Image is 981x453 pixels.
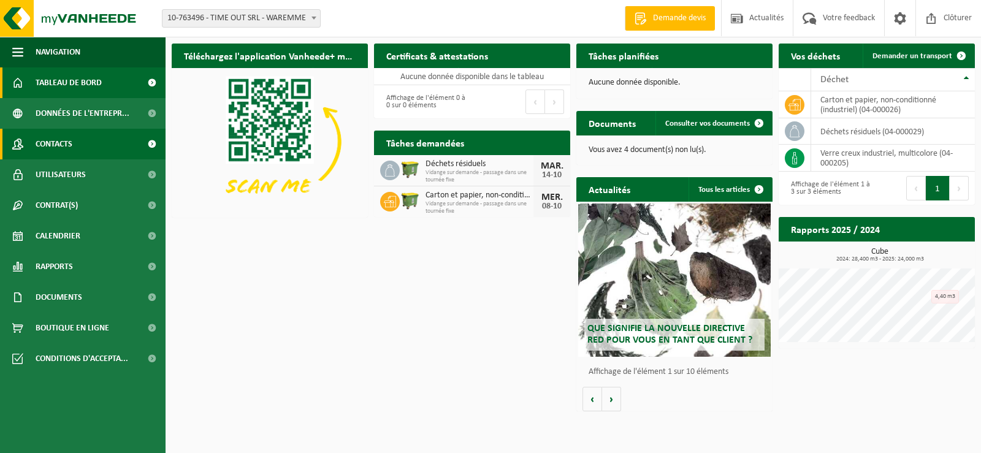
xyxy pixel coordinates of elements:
[578,204,771,357] a: Que signifie la nouvelle directive RED pour vous en tant que client ?
[665,120,750,128] span: Consulter vos documents
[426,191,533,200] span: Carton et papier, non-conditionné (industriel)
[589,146,760,154] p: Vous avez 4 document(s) non lu(s).
[36,313,109,343] span: Boutique en ligne
[602,387,621,411] button: Volgende
[576,111,648,135] h2: Documents
[380,88,466,115] div: Affichage de l'élément 0 à 0 sur 0 éléments
[426,169,533,184] span: Vidange sur demande - passage dans une tournée fixe
[576,177,643,201] h2: Actualités
[162,10,320,27] span: 10-763496 - TIME OUT SRL - WAREMME
[36,98,129,129] span: Données de l'entrepr...
[785,248,975,262] h3: Cube
[545,89,564,114] button: Next
[587,324,752,345] span: Que signifie la nouvelle directive RED pour vous en tant que client ?
[36,251,73,282] span: Rapports
[540,202,564,211] div: 08-10
[950,176,969,200] button: Next
[36,129,72,159] span: Contacts
[36,343,128,374] span: Conditions d'accepta...
[868,241,974,265] a: Consulter les rapports
[400,190,421,211] img: WB-1100-HPE-GN-50
[785,175,871,202] div: Affichage de l'élément 1 à 3 sur 3 éléments
[779,217,892,241] h2: Rapports 2025 / 2024
[374,131,476,154] h2: Tâches demandées
[589,368,766,376] p: Affichage de l'élément 1 sur 10 éléments
[374,44,500,67] h2: Certificats & attestations
[172,68,368,215] img: Download de VHEPlus App
[625,6,715,31] a: Demande devis
[811,118,975,145] td: déchets résiduels (04-000029)
[540,192,564,202] div: MER.
[540,161,564,171] div: MAR.
[36,221,80,251] span: Calendrier
[172,44,368,67] h2: Téléchargez l'application Vanheede+ maintenant!
[785,256,975,262] span: 2024: 28,400 m3 - 2025: 24,000 m3
[589,78,760,87] p: Aucune donnée disponible.
[36,190,78,221] span: Contrat(s)
[525,89,545,114] button: Previous
[931,290,959,303] div: 4,40 m3
[162,9,321,28] span: 10-763496 - TIME OUT SRL - WAREMME
[426,200,533,215] span: Vidange sur demande - passage dans une tournée fixe
[906,176,926,200] button: Previous
[36,282,82,313] span: Documents
[872,52,952,60] span: Demander un transport
[426,159,533,169] span: Déchets résiduels
[36,67,102,98] span: Tableau de bord
[811,145,975,172] td: verre creux industriel, multicolore (04-000205)
[400,159,421,180] img: WB-1100-HPE-GN-50
[582,387,602,411] button: Vorige
[374,68,570,85] td: Aucune donnée disponible dans le tableau
[820,75,849,85] span: Déchet
[779,44,852,67] h2: Vos déchets
[811,91,975,118] td: carton et papier, non-conditionné (industriel) (04-000026)
[926,176,950,200] button: 1
[655,111,771,135] a: Consulter vos documents
[36,159,86,190] span: Utilisateurs
[576,44,671,67] h2: Tâches planifiées
[689,177,771,202] a: Tous les articles
[863,44,974,68] a: Demander un transport
[540,171,564,180] div: 14-10
[650,12,709,25] span: Demande devis
[36,37,80,67] span: Navigation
